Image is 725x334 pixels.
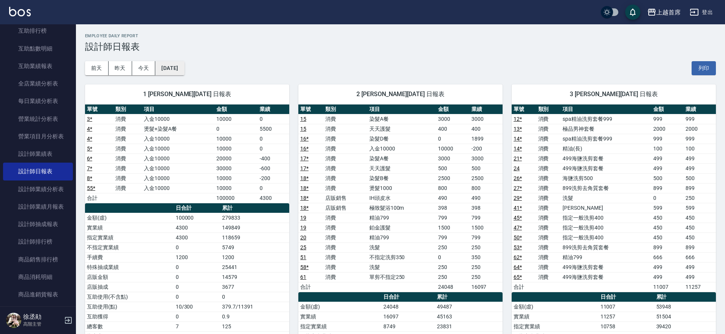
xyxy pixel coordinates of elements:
td: 消費 [323,154,367,163]
td: 消費 [323,233,367,242]
a: 設計師抽成報表 [3,215,73,233]
td: -200 [470,144,503,154]
td: 精油(長) [561,144,651,154]
td: 450 [651,223,684,233]
td: 499海鹽洗剪套餐 [561,262,651,272]
td: 入金10000 [142,154,214,163]
td: 消費 [113,114,142,124]
td: 0 [174,292,221,302]
td: 10/300 [174,302,221,312]
td: 極品男神套餐 [561,124,651,134]
td: 入金10000 [142,183,214,193]
td: 100000 [214,193,258,203]
td: 0.9 [220,312,289,321]
td: 450 [684,233,716,242]
td: 350 [470,252,503,262]
a: 商品庫存表 [3,303,73,321]
button: 今天 [132,61,156,75]
td: 8749 [381,321,435,331]
td: 24048 [436,282,469,292]
button: 昨天 [109,61,132,75]
td: 入金10000 [142,144,214,154]
td: 指定實業績 [85,233,174,242]
td: 金額(虛) [85,213,174,223]
td: 899 [651,183,684,193]
td: 單剪不指定250 [367,272,437,282]
td: 3677 [220,282,289,292]
td: 消費 [536,114,561,124]
td: 250 [684,193,716,203]
th: 金額 [651,104,684,114]
td: 0 [174,282,221,292]
span: 2 [PERSON_NAME][DATE] 日報表 [307,90,493,98]
td: 染髮B餐 [367,173,437,183]
td: 消費 [113,163,142,173]
td: 398 [436,203,469,213]
td: 500 [436,163,469,173]
button: 上越首席 [644,5,684,20]
td: 消費 [113,173,142,183]
td: 999 [684,114,716,124]
td: 4300 [174,233,221,242]
a: 設計師業績月報表 [3,198,73,215]
td: 消費 [113,154,142,163]
td: spa精油洗剪套餐999 [561,134,651,144]
td: 0 [174,262,221,272]
td: 450 [684,223,716,233]
td: 互助獲得 [85,312,174,321]
td: 499 [684,262,716,272]
h3: 設計師日報表 [85,41,716,52]
td: 599 [684,203,716,213]
td: 11257 [684,282,716,292]
a: 全店業績分析表 [3,75,73,92]
td: 總客數 [85,321,174,331]
td: 10000 [214,134,258,144]
td: 11007 [651,282,684,292]
th: 累計 [435,292,503,302]
td: 499海鹽洗剪套餐 [561,163,651,173]
td: 250 [470,262,503,272]
td: 11007 [599,302,654,312]
td: 899 [684,242,716,252]
td: 20000 [214,154,258,163]
td: 天天護髮 [367,163,437,173]
a: 25 [300,244,306,250]
td: 洗髮 [367,262,437,272]
th: 項目 [561,104,651,114]
td: 0 [651,193,684,203]
td: 800 [470,183,503,193]
td: 消費 [113,183,142,193]
th: 業績 [470,104,503,114]
td: 0 [220,292,289,302]
td: 899 [684,183,716,193]
td: 實業績 [85,223,174,233]
td: 金額(虛) [512,302,599,312]
td: 1200 [220,252,289,262]
td: 染髮A餐 [367,114,437,124]
h2: Employee Daily Report [85,33,716,38]
td: 39420 [654,321,716,331]
td: 30000 [214,163,258,173]
td: 消費 [536,134,561,144]
td: 合計 [512,282,536,292]
td: 消費 [536,242,561,252]
td: 染髮D餐 [367,134,437,144]
td: [PERSON_NAME] [561,203,651,213]
td: 0 [258,183,289,193]
td: 14579 [220,272,289,282]
td: 1200 [174,252,221,262]
td: 消費 [113,124,142,134]
th: 日合計 [599,292,654,302]
a: 設計師業績表 [3,145,73,163]
td: 250 [436,262,469,272]
td: 100 [684,144,716,154]
td: 消費 [536,272,561,282]
td: 10000 [214,144,258,154]
td: 0 [174,242,221,252]
td: 149849 [220,223,289,233]
img: Logo [9,7,31,16]
td: 100000 [174,213,221,223]
th: 金額 [436,104,469,114]
td: 鉑金護髮 [367,223,437,233]
td: 0 [258,134,289,144]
